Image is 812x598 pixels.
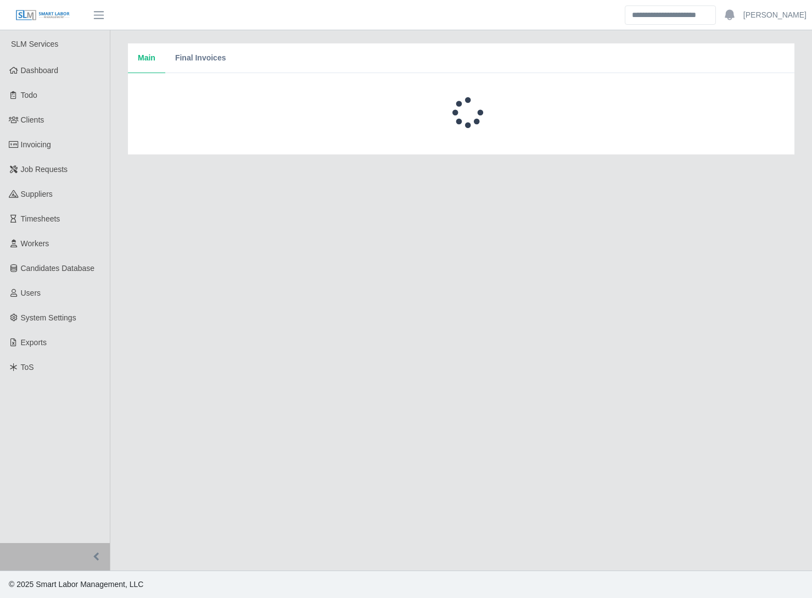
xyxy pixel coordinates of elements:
a: [PERSON_NAME] [743,9,807,21]
span: Clients [21,115,44,124]
span: Job Requests [21,165,68,174]
span: Exports [21,338,47,347]
span: Suppliers [21,190,53,198]
span: © 2025 Smart Labor Management, LLC [9,580,143,589]
span: Todo [21,91,37,99]
img: SLM Logo [15,9,70,21]
span: System Settings [21,313,76,322]
span: Users [21,289,41,297]
span: ToS [21,363,34,372]
span: Candidates Database [21,264,95,273]
span: Timesheets [21,214,60,223]
span: Dashboard [21,66,59,75]
button: Main [128,43,165,73]
button: Final Invoices [165,43,236,73]
input: Search [625,5,716,25]
span: SLM Services [11,40,58,48]
span: Workers [21,239,49,248]
span: Invoicing [21,140,51,149]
